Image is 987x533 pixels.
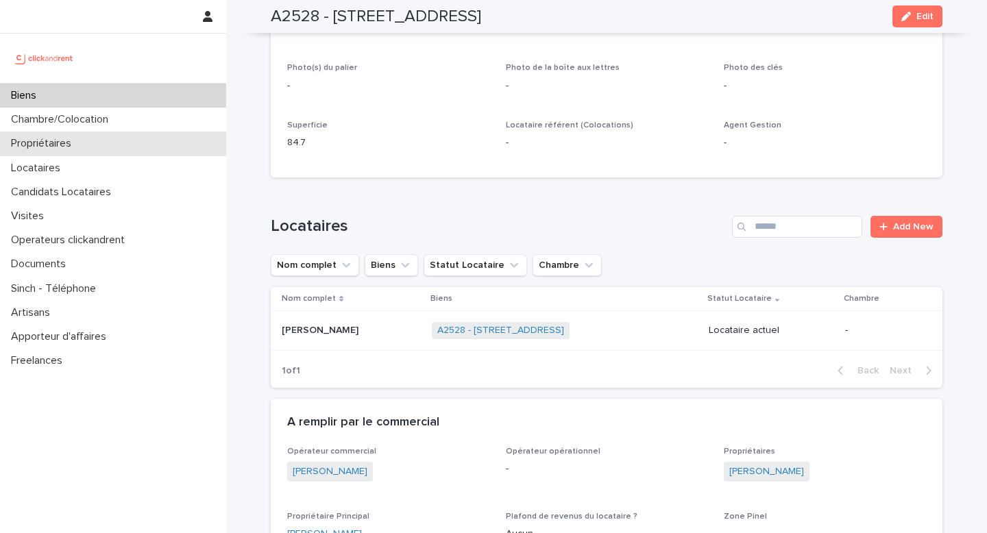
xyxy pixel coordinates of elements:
button: Nom complet [271,254,359,276]
p: Chambre/Colocation [5,113,119,126]
a: Add New [870,216,942,238]
span: Back [849,366,879,375]
span: Edit [916,12,934,21]
span: Photo(s) du palier [287,64,357,72]
p: Biens [430,291,452,306]
p: Apporteur d'affaires [5,330,117,343]
button: Chambre [533,254,602,276]
span: Photo des clés [724,64,783,72]
p: Visites [5,210,55,223]
p: Statut Locataire [707,291,772,306]
p: 84.7 [287,136,489,150]
p: Operateurs clickandrent [5,234,136,247]
span: Propriétaires [724,447,775,456]
a: [PERSON_NAME] [293,464,367,479]
h2: A2528 - [STREET_ADDRESS] [271,7,481,27]
span: Propriétaire Principal [287,512,369,521]
button: Edit [892,5,942,27]
p: Candidats Locataires [5,186,122,199]
p: Freelances [5,354,73,367]
p: Nom complet [282,291,336,306]
p: - [724,136,926,150]
span: Add New [893,222,934,232]
p: Propriétaires [5,137,82,150]
p: 1 of 1 [271,354,311,388]
p: Biens [5,89,47,102]
button: Back [827,364,884,377]
span: Opérateur opérationnel [506,447,600,456]
span: Plafond de revenus du locataire ? [506,512,637,521]
h1: Locataires [271,216,727,236]
p: - [506,79,708,93]
button: Next [884,364,942,377]
button: Biens [365,254,418,276]
span: Superficie [287,121,328,129]
p: - [845,325,921,336]
p: - [506,462,708,476]
a: A2528 - [STREET_ADDRESS] [437,325,564,336]
span: Next [890,366,920,375]
a: [PERSON_NAME] [729,464,804,479]
span: Opérateur commercial [287,447,376,456]
p: - [724,79,926,93]
p: Documents [5,258,77,271]
p: Locataires [5,162,71,175]
span: Agent Gestion [724,121,781,129]
img: UCB0brd3T0yccxBKYDjQ [11,45,77,72]
span: Zone Pinel [724,512,767,521]
h2: A remplir par le commercial [287,415,439,430]
span: Locataire référent (Colocations) [506,121,633,129]
p: Chambre [844,291,879,306]
p: - [287,79,489,93]
p: Artisans [5,306,61,319]
input: Search [732,216,862,238]
p: - [506,136,708,150]
p: [PERSON_NAME] [282,322,361,336]
p: Locataire actuel [709,325,834,336]
tr: [PERSON_NAME][PERSON_NAME] A2528 - [STREET_ADDRESS] Locataire actuel- [271,311,942,351]
p: Sinch - Téléphone [5,282,107,295]
button: Statut Locataire [424,254,527,276]
span: Photo de la boîte aux lettres [506,64,620,72]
